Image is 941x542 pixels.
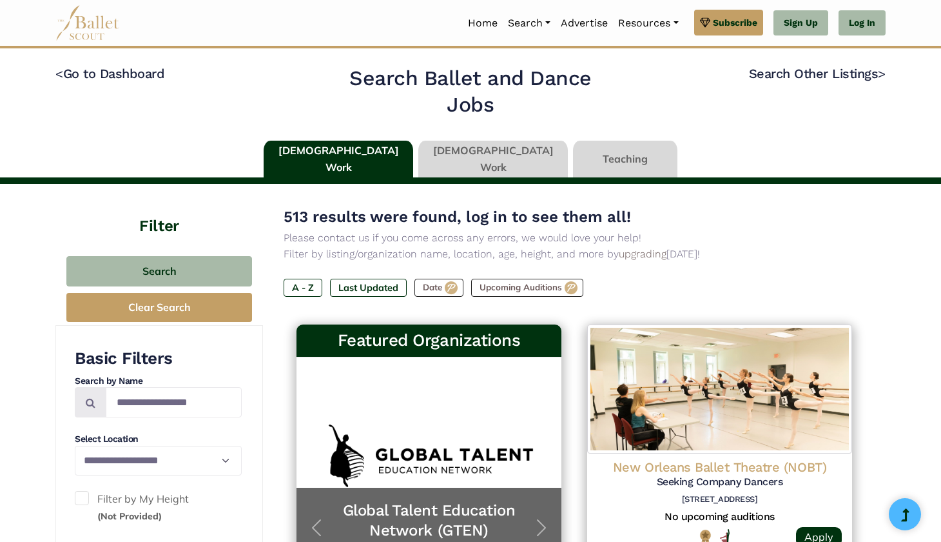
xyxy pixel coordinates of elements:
h4: Select Location [75,433,242,446]
h5: Seeking Company Dancers [597,476,842,489]
p: Please contact us if you come across any errors, we would love your help! [284,230,865,246]
a: Advertise [556,10,613,37]
a: upgrading [619,248,666,260]
p: Filter by listing/organization name, location, age, height, and more by [DATE]! [284,246,865,263]
a: <Go to Dashboard [55,66,164,81]
h2: Search Ballet and Dance Jobs [325,65,616,119]
img: Logo [587,325,852,454]
button: Search [66,256,252,286]
li: Teaching [570,141,680,178]
li: [DEMOGRAPHIC_DATA] Work [416,141,570,178]
label: Upcoming Auditions [471,279,583,297]
small: (Not Provided) [97,510,162,522]
img: gem.svg [700,15,710,30]
a: Search Other Listings> [749,66,886,81]
li: [DEMOGRAPHIC_DATA] Work [261,141,416,178]
label: Filter by My Height [75,491,242,524]
label: Last Updated [330,279,407,297]
h3: Featured Organizations [307,330,551,352]
h3: Basic Filters [75,348,242,370]
span: Subscribe [713,15,757,30]
a: Global Talent Education Network (GTEN) [309,501,548,541]
a: Home [463,10,503,37]
h4: New Orleans Ballet Theatre (NOBT) [597,459,842,476]
code: > [878,65,886,81]
a: Subscribe [694,10,763,35]
code: < [55,65,63,81]
label: Date [414,279,463,297]
a: Search [503,10,556,37]
a: Log In [839,10,886,36]
h4: Search by Name [75,375,242,388]
h4: Filter [55,184,263,237]
a: Sign Up [773,10,828,36]
input: Search by names... [106,387,242,417]
a: Resources [613,10,683,37]
button: Clear Search [66,293,252,322]
label: A - Z [284,279,322,297]
h6: [STREET_ADDRESS] [597,494,842,505]
span: 513 results were found, log in to see them all! [284,208,631,226]
h5: No upcoming auditions [597,510,842,524]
